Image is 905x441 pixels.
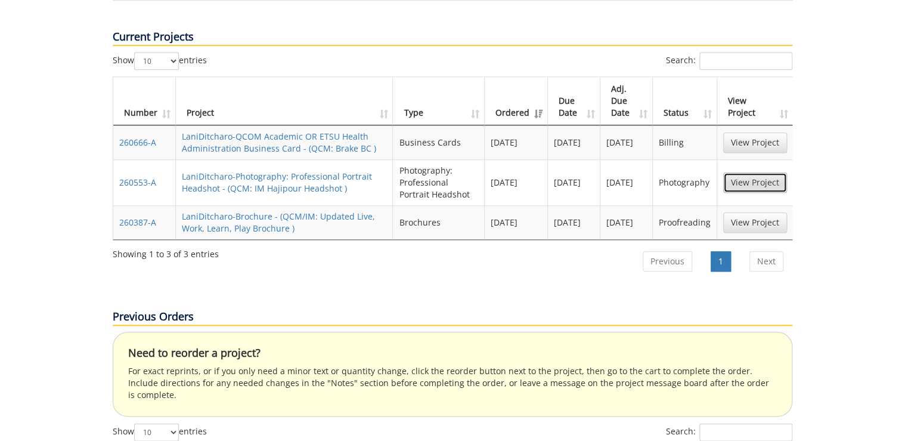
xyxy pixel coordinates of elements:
[485,125,548,159] td: [DATE]
[653,125,717,159] td: Billing
[600,77,653,125] th: Adj. Due Date: activate to sort column ascending
[600,159,653,205] td: [DATE]
[119,217,156,228] a: 260387-A
[548,77,600,125] th: Due Date: activate to sort column ascending
[113,29,792,46] p: Current Projects
[485,205,548,239] td: [DATE]
[723,212,787,233] a: View Project
[548,205,600,239] td: [DATE]
[600,125,653,159] td: [DATE]
[113,423,207,441] label: Show entries
[717,77,793,125] th: View Project: activate to sort column ascending
[548,125,600,159] td: [DATE]
[485,77,548,125] th: Ordered: activate to sort column ascending
[128,347,777,359] h4: Need to reorder a project?
[113,77,176,125] th: Number: activate to sort column ascending
[666,423,792,441] label: Search:
[134,423,179,441] select: Showentries
[393,125,484,159] td: Business Cards
[711,251,731,272] a: 1
[653,159,717,205] td: Photography
[643,251,692,272] a: Previous
[182,131,376,154] a: LaniDitcharo-QCOM Academic OR ETSU Health Administration Business Card - (QCM: Brake BC )
[653,205,717,239] td: Proofreading
[182,211,375,234] a: LaniDitcharo-Brochure - (QCM/IM: Updated Live, Work, Learn, Play Brochure )
[485,159,548,205] td: [DATE]
[128,365,777,401] p: For exact reprints, or if you only need a minor text or quantity change, click the reorder button...
[113,52,207,70] label: Show entries
[119,177,156,188] a: 260553-A
[393,159,484,205] td: Photography: Professional Portrait Headshot
[548,159,600,205] td: [DATE]
[699,52,792,70] input: Search:
[749,251,783,272] a: Next
[393,77,484,125] th: Type: activate to sort column ascending
[600,205,653,239] td: [DATE]
[113,243,219,260] div: Showing 1 to 3 of 3 entries
[653,77,717,125] th: Status: activate to sort column ascending
[134,52,179,70] select: Showentries
[699,423,792,441] input: Search:
[666,52,792,70] label: Search:
[393,205,484,239] td: Brochures
[182,171,372,194] a: LaniDitcharo-Photography: Professional Portrait Headshot - (QCM: IM Hajipour Headshot )
[176,77,393,125] th: Project: activate to sort column ascending
[113,309,792,326] p: Previous Orders
[723,132,787,153] a: View Project
[723,172,787,193] a: View Project
[119,137,156,148] a: 260666-A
